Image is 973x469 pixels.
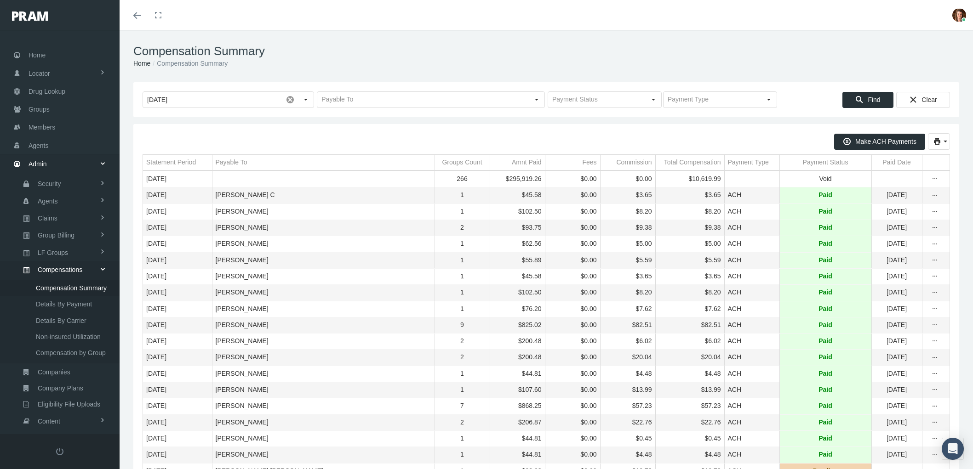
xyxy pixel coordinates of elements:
span: Find [868,96,880,103]
div: more [928,240,943,249]
div: $13.99 [604,385,652,394]
td: [DATE] [143,171,212,187]
td: [DATE] [143,268,212,284]
td: [PERSON_NAME] [212,366,435,382]
td: ACH [724,398,779,414]
span: Paid [818,401,832,410]
td: [PERSON_NAME] [212,203,435,220]
div: $0.00 [549,239,597,248]
td: [PERSON_NAME] [212,301,435,317]
div: $206.87 [493,418,542,427]
div: Select [298,92,314,107]
td: [PERSON_NAME] [212,285,435,301]
div: $0.00 [549,450,597,459]
span: Paid [818,288,832,297]
div: Show Compensation actions [928,288,943,297]
td: 2 [435,220,490,236]
div: $57.23 [604,401,652,410]
td: ACH [724,333,779,350]
span: Paid [818,223,832,232]
span: Non-insured Utilization [36,329,101,345]
div: $0.00 [549,401,597,410]
div: $0.00 [549,288,597,297]
div: Show Compensation actions [928,256,943,265]
td: [DATE] [143,187,212,203]
span: Paid [818,385,832,394]
span: Claims [38,210,57,226]
td: Column Payment Type [724,155,779,170]
td: ACH [724,203,779,220]
span: Paid [818,434,832,443]
div: $0.00 [549,337,597,345]
td: Column Statement Period [143,155,212,170]
td: [DATE] [871,317,922,333]
div: Show Compensation actions [928,175,943,184]
div: Show Compensation actions [928,418,943,427]
div: more [928,175,943,184]
div: $102.50 [493,207,542,216]
td: ACH [724,382,779,398]
div: Show Compensation actions [928,434,943,443]
td: ACH [724,430,779,446]
div: more [928,288,943,298]
div: $8.20 [659,207,721,216]
div: Show Compensation actions [928,369,943,379]
div: Payment Type [728,158,769,167]
div: $0.00 [549,434,597,443]
span: Security [38,176,61,192]
div: $10,619.99 [659,175,721,183]
div: $0.00 [549,272,597,281]
div: Payment Status [803,158,848,167]
span: Compensation Summary [36,280,107,296]
td: Column Commission [600,155,655,170]
span: Groups [29,101,50,118]
td: [DATE] [143,398,212,414]
div: $0.00 [549,321,597,329]
li: Compensation Summary [150,58,228,68]
div: Statement Period [146,158,196,167]
div: $9.38 [604,223,652,232]
img: PRAM_20_x_78.png [12,11,48,21]
div: Paid Date [882,158,910,167]
td: [PERSON_NAME] [212,414,435,430]
td: 1 [435,268,490,284]
div: $82.51 [659,321,721,329]
td: [DATE] [143,236,212,252]
td: Column Amnt Paid [490,155,545,170]
span: Details By Carrier [36,313,86,328]
td: [PERSON_NAME] [212,236,435,252]
td: ACH [724,317,779,333]
div: Show Compensation actions [928,223,943,232]
td: [PERSON_NAME] [212,317,435,333]
div: Find [842,92,893,108]
td: [DATE] [871,203,922,220]
span: Paid [818,256,832,265]
div: Show Compensation actions [928,353,943,362]
div: print [928,133,950,150]
td: [DATE] [143,366,212,382]
div: $0.00 [549,223,597,232]
div: Show Compensation actions [928,272,943,281]
div: $8.20 [604,288,652,297]
td: [PERSON_NAME] [212,430,435,446]
a: Home [133,60,150,67]
div: Show Compensation actions [928,305,943,314]
div: $6.02 [604,337,652,345]
div: $7.62 [659,305,721,313]
td: 266 [435,171,490,187]
div: $3.65 [659,272,721,281]
td: [DATE] [871,301,922,317]
div: more [928,434,943,443]
td: ACH [724,236,779,252]
span: Content [38,413,60,429]
div: $55.89 [493,256,542,265]
div: $93.75 [493,223,542,232]
div: more [928,402,943,411]
div: $82.51 [604,321,652,329]
td: [PERSON_NAME] [212,398,435,414]
td: ACH [724,414,779,430]
div: Show Compensation actions [928,385,943,395]
div: Payable To [216,158,247,167]
td: Column Paid Date [871,155,922,170]
div: $62.56 [493,239,542,248]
